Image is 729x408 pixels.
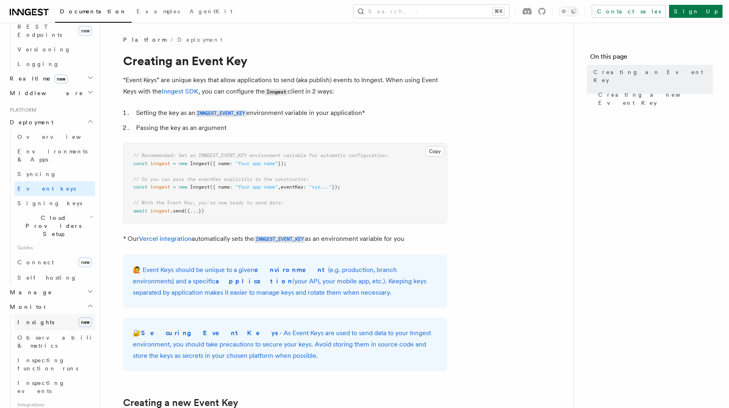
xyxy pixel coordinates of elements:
[150,184,170,190] span: inngest
[17,319,54,325] span: Insights
[139,235,192,242] a: Vercel integration
[215,277,292,285] strong: application
[254,236,305,243] code: INNGEST_EVENT_KEY
[6,107,36,113] span: Platform
[425,146,444,157] button: Copy
[254,235,305,242] a: INNGEST_EVENT_KEY
[592,5,666,18] a: Contact sales
[133,184,147,190] span: const
[17,61,60,67] span: Logging
[6,86,95,100] button: Middleware
[17,46,71,53] span: Versioning
[14,241,95,254] span: Guides
[278,161,286,166] span: });
[190,161,210,166] span: Inngest
[14,181,95,196] a: Event keys
[6,288,52,296] span: Manage
[6,285,95,300] button: Manage
[173,161,176,166] span: =
[6,130,95,285] div: Deployment
[195,110,246,117] code: INNGEST_EVENT_KEY
[123,74,447,98] p: “Event Keys” are unique keys that allow applications to send (aka publish) events to Inngest. Whe...
[141,329,279,337] strong: Securing Event Keys
[14,254,95,270] a: Connectnew
[17,259,54,266] span: Connect
[14,196,95,210] a: Signing keys
[185,2,237,22] a: AgentKit
[136,8,180,15] span: Examples
[179,161,187,166] span: new
[17,200,82,206] span: Signing keys
[6,303,48,311] span: Monitor
[123,36,166,44] span: Platform
[173,184,176,190] span: =
[254,266,328,274] strong: environment
[184,208,190,214] span: ({
[195,109,246,117] a: INNGEST_EVENT_KEY
[303,184,306,190] span: :
[79,317,92,327] span: new
[55,2,132,23] a: Documentation
[493,7,504,15] kbd: ⌘K
[177,36,222,44] a: Deployment
[14,330,95,353] a: Observability & metrics
[150,161,170,166] span: inngest
[354,5,509,18] button: Search...⌘K
[179,184,187,190] span: new
[17,171,57,177] span: Syncing
[190,208,198,214] span: ...
[14,376,95,398] a: Inspecting events
[150,208,170,214] span: inngest
[17,185,76,192] span: Event keys
[559,6,578,16] button: Toggle dark mode
[6,118,53,126] span: Deployment
[14,270,95,285] a: Self hosting
[133,153,388,158] span: // Recommended: Set an INNGEST_EVENT_KEY environment variable for automatic configuration:
[14,130,95,144] a: Overview
[133,264,437,298] p: 🙋 Event Keys should be unique to a given (e.g. production, branch environments) and a specific (y...
[14,19,95,42] a: REST Endpointsnew
[14,167,95,181] a: Syncing
[6,300,95,314] button: Monitor
[17,134,101,140] span: Overview
[133,327,437,361] p: 🔐 - As Event Keys are used to send data to your Inngest environment, you should take precautions ...
[17,23,62,38] span: REST Endpoints
[598,91,713,107] span: Creating a new Event Key
[590,65,713,87] a: Creating an Event Key
[278,184,281,190] span: ,
[79,26,92,36] span: new
[133,176,309,182] span: // Or you can pass the eventKey explicitly to the constructor:
[60,8,127,15] span: Documentation
[230,161,232,166] span: :
[123,53,447,68] h1: Creating an Event Key
[669,5,723,18] a: Sign Up
[17,357,78,372] span: Inspecting function runs
[79,257,92,267] span: new
[17,334,101,349] span: Observability & metrics
[235,184,278,190] span: "Your app name"
[590,52,713,65] h4: On this page
[595,87,713,110] a: Creating a new Event Key
[14,210,95,241] button: Cloud Providers Setup
[133,200,283,206] span: // With the Event Key, you're now ready to send data:
[230,184,232,190] span: :
[235,161,278,166] span: "Your app name"
[281,184,303,190] span: eventKey
[14,314,95,330] a: Insightsnew
[593,68,713,84] span: Creating an Event Key
[14,214,90,238] span: Cloud Providers Setup
[17,380,65,394] span: Inspecting events
[14,353,95,376] a: Inspecting function runs
[134,107,447,119] li: Setting the key as an environment variable in your application*
[265,89,288,96] code: Inngest
[170,208,184,214] span: .send
[332,184,340,190] span: });
[190,184,210,190] span: Inngest
[14,144,95,167] a: Environments & Apps
[6,89,83,97] span: Middleware
[198,208,204,214] span: })
[210,184,230,190] span: ({ name
[6,71,95,86] button: Realtimenew
[309,184,332,190] span: "xyz..."
[14,42,95,57] a: Versioning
